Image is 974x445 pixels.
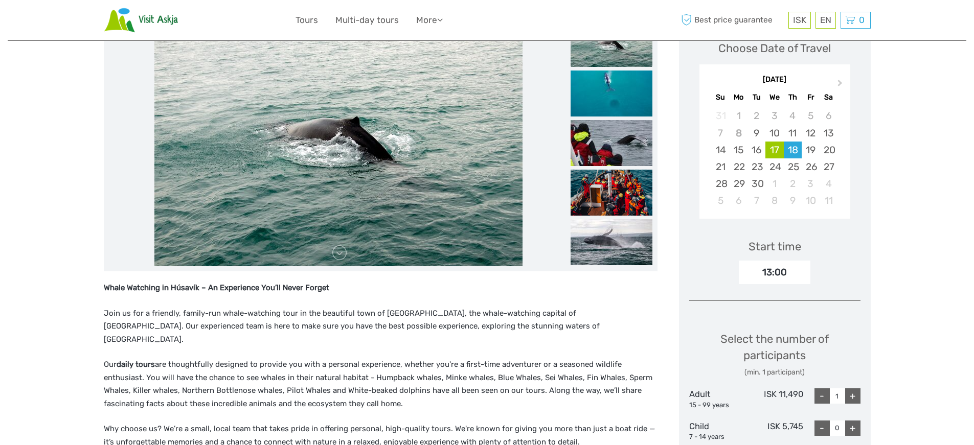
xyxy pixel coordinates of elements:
[784,125,802,142] div: Choose Thursday, September 11th, 2025
[802,158,820,175] div: Choose Friday, September 26th, 2025
[820,142,837,158] div: Choose Saturday, September 20th, 2025
[730,192,748,209] div: Choose Monday, October 6th, 2025
[814,388,830,404] div: -
[746,388,803,410] div: ISK 11,490
[845,420,860,436] div: +
[571,21,652,67] img: fc6cbf79d15a483485516e3ca7bc204d_slider_thumbnail.jpg
[712,175,730,192] div: Choose Sunday, September 28th, 2025
[784,142,802,158] div: Choose Thursday, September 18th, 2025
[14,18,116,26] p: We're away right now. Please check back later!
[104,358,658,410] p: Our are thoughtfully designed to provide you with a personal experience, whether you're a first-t...
[739,261,810,284] div: 13:00
[689,401,746,410] div: 15 - 99 years
[820,158,837,175] div: Choose Saturday, September 27th, 2025
[765,158,783,175] div: Choose Wednesday, September 24th, 2025
[820,125,837,142] div: Choose Saturday, September 13th, 2025
[816,12,836,29] div: EN
[416,13,443,28] a: More
[748,158,765,175] div: Choose Tuesday, September 23rd, 2025
[784,90,802,104] div: Th
[712,142,730,158] div: Choose Sunday, September 14th, 2025
[802,175,820,192] div: Choose Friday, October 3rd, 2025
[679,12,786,29] span: Best price guarantee
[104,8,178,33] img: Scandinavian Travel
[730,90,748,104] div: Mo
[689,420,746,442] div: Child
[712,107,730,124] div: Not available Sunday, August 31st, 2025
[802,192,820,209] div: Choose Friday, October 10th, 2025
[784,107,802,124] div: Not available Thursday, September 4th, 2025
[784,192,802,209] div: Choose Thursday, October 9th, 2025
[814,420,830,436] div: -
[748,142,765,158] div: Choose Tuesday, September 16th, 2025
[784,175,802,192] div: Choose Thursday, October 2nd, 2025
[748,192,765,209] div: Choose Tuesday, October 7th, 2025
[746,420,803,442] div: ISK 5,745
[689,331,860,378] div: Select the number of participants
[784,158,802,175] div: Choose Thursday, September 25th, 2025
[820,175,837,192] div: Choose Saturday, October 4th, 2025
[730,158,748,175] div: Choose Monday, September 22nd, 2025
[712,90,730,104] div: Su
[820,107,837,124] div: Not available Saturday, September 6th, 2025
[154,21,523,266] img: fc6cbf79d15a483485516e3ca7bc204d_main_slider.jpg
[718,40,831,56] div: Choose Date of Travel
[571,71,652,116] img: b2109a105be042769ed177ccf922ba48_slider_thumbnail.jpeg
[765,107,783,124] div: Not available Wednesday, September 3rd, 2025
[335,13,399,28] a: Multi-day tours
[765,192,783,209] div: Choose Wednesday, October 8th, 2025
[765,175,783,192] div: Choose Wednesday, October 1st, 2025
[571,120,652,166] img: c23050f0e761466cae413f4a09f6c3f0_slider_thumbnail.jpeg
[802,142,820,158] div: Choose Friday, September 19th, 2025
[802,107,820,124] div: Not available Friday, September 5th, 2025
[748,90,765,104] div: Tu
[712,158,730,175] div: Choose Sunday, September 21st, 2025
[793,15,806,25] span: ISK
[689,432,746,442] div: 7 - 14 years
[118,16,130,28] button: Open LiveChat chat widget
[730,142,748,158] div: Choose Monday, September 15th, 2025
[749,239,801,254] div: Start time
[712,192,730,209] div: Choose Sunday, October 5th, 2025
[845,388,860,404] div: +
[748,175,765,192] div: Choose Tuesday, September 30th, 2025
[802,125,820,142] div: Choose Friday, September 12th, 2025
[748,125,765,142] div: Choose Tuesday, September 9th, 2025
[765,90,783,104] div: We
[104,283,329,292] strong: Whale Watching in Húsavík – An Experience You’ll Never Forget
[689,367,860,378] div: (min. 1 participant)
[748,107,765,124] div: Not available Tuesday, September 2nd, 2025
[820,192,837,209] div: Choose Saturday, October 11th, 2025
[833,77,849,93] button: Next Month
[730,175,748,192] div: Choose Monday, September 29th, 2025
[857,15,866,25] span: 0
[730,107,748,124] div: Not available Monday, September 1st, 2025
[571,219,652,265] img: b5869683cf5f4328bcad5a5da6dd70e4_slider_thumbnail.jpeg
[571,170,652,216] img: fecf0b2e69914728a64897c058ea8abe_slider_thumbnail.png
[712,125,730,142] div: Not available Sunday, September 7th, 2025
[802,90,820,104] div: Fr
[703,107,847,209] div: month 2025-09
[699,75,850,85] div: [DATE]
[765,125,783,142] div: Choose Wednesday, September 10th, 2025
[689,388,746,410] div: Adult
[296,13,318,28] a: Tours
[117,360,155,369] strong: daily tours
[730,125,748,142] div: Not available Monday, September 8th, 2025
[765,142,783,158] div: Choose Wednesday, September 17th, 2025
[820,90,837,104] div: Sa
[104,307,658,346] p: Join us for a friendly, family-run whale-watching tour in the beautiful town of [GEOGRAPHIC_DATA]...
